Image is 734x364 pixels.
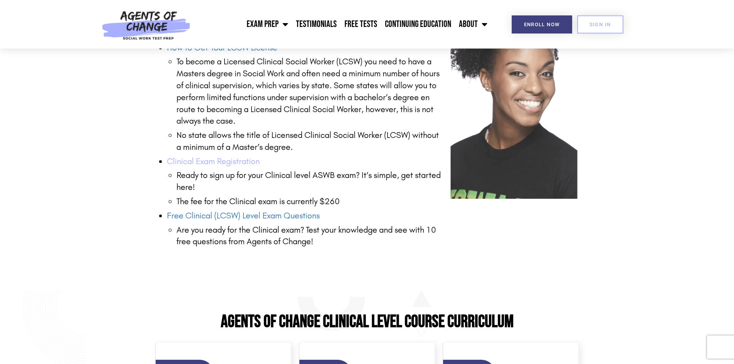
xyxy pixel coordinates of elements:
[176,129,442,153] p: No state allows the title of Licensed Clinical Social Worker (LCSW) without a minimum of a Master...
[167,43,277,53] a: How to Get Your LCSW License
[512,15,572,34] a: Enroll Now
[341,15,381,34] a: Free Tests
[590,22,611,27] span: SIGN IN
[195,15,491,34] nav: Menu
[176,196,442,208] li: The fee for the Clinical exam is currently $260
[167,156,260,166] a: Clinical Exam Registration
[455,15,491,34] a: About
[381,15,455,34] a: Continuing Education
[176,169,442,193] li: Ready to sign up for your Clinical level ASWB exam? It’s simple, get started here!
[243,15,292,34] a: Exam Prep
[577,15,623,34] a: SIGN IN
[176,224,442,248] li: Are you ready for the Clinical exam? Test your knowledge and see with 10 free questions from Agen...
[151,313,583,330] h2: Agents of Change Clinical Level Course Curriculum
[524,22,560,27] span: Enroll Now
[167,211,320,221] a: Free Clinical (LCSW) Level Exam Questions
[292,15,341,34] a: Testimonials
[176,56,442,127] p: To become a Licensed Clinical Social Worker (LCSW) you need to have a Masters degree in Social Wo...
